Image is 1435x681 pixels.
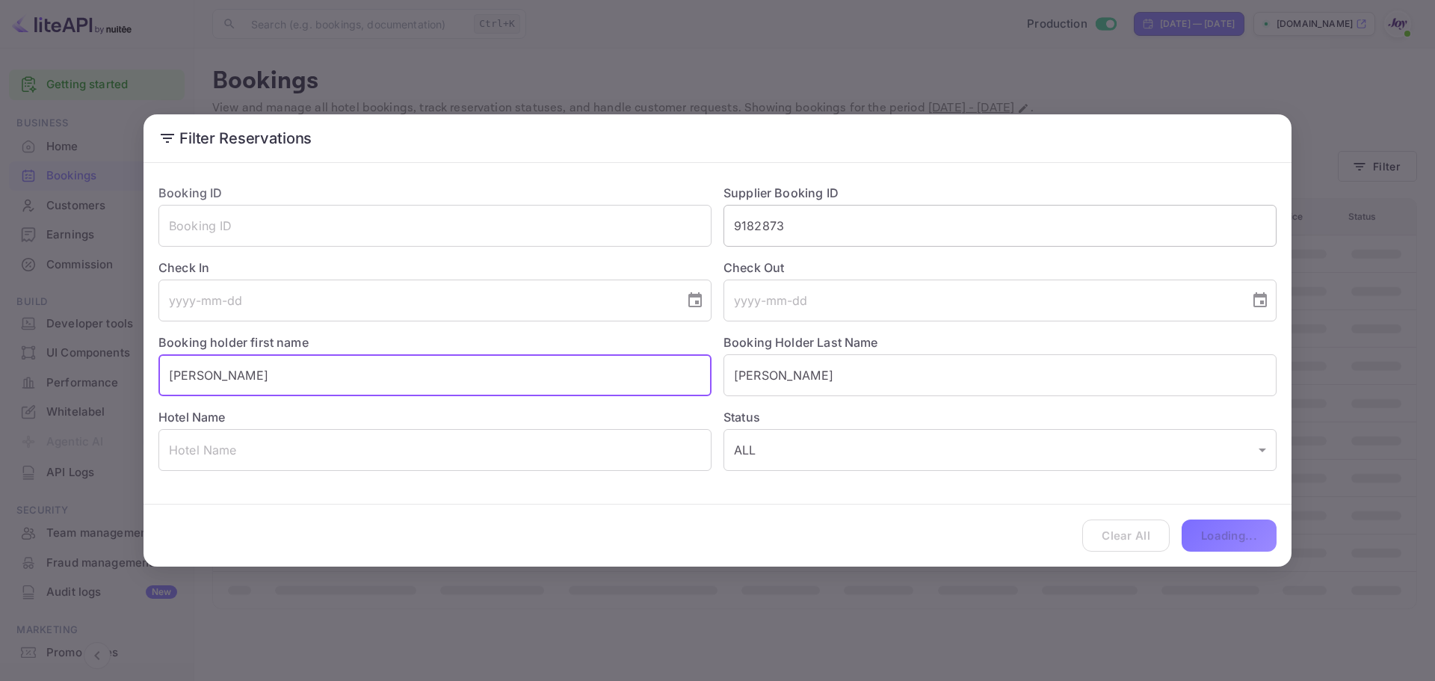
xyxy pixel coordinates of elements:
div: ALL [723,429,1277,471]
label: Hotel Name [158,410,226,425]
label: Check In [158,259,712,277]
label: Check Out [723,259,1277,277]
button: Choose date [680,286,710,315]
input: Booking ID [158,205,712,247]
label: Booking Holder Last Name [723,335,878,350]
label: Supplier Booking ID [723,185,839,200]
input: yyyy-mm-dd [723,280,1239,321]
label: Status [723,408,1277,426]
input: Holder First Name [158,354,712,396]
input: Holder Last Name [723,354,1277,396]
button: Choose date [1245,286,1275,315]
input: Supplier Booking ID [723,205,1277,247]
input: Hotel Name [158,429,712,471]
label: Booking ID [158,185,223,200]
input: yyyy-mm-dd [158,280,674,321]
label: Booking holder first name [158,335,309,350]
h2: Filter Reservations [143,114,1291,162]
